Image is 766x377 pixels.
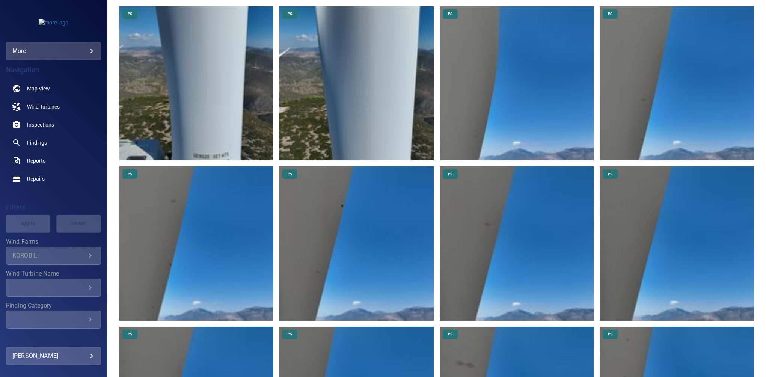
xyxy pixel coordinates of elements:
[27,157,45,164] span: Reports
[12,45,95,57] div: more
[123,332,137,337] span: PS
[27,175,45,182] span: Repairs
[6,239,101,245] label: Wind Farms
[12,252,86,259] div: KOROBILI
[6,98,101,116] a: windturbines noActive
[6,80,101,98] a: map noActive
[603,332,617,337] span: PS
[443,332,457,337] span: PS
[39,19,68,26] img: more-logo
[6,66,101,74] h4: Navigation
[6,279,101,297] div: Wind Turbine Name
[6,134,101,152] a: findings noActive
[443,172,457,177] span: PS
[6,335,101,341] label: Finding Type
[123,11,137,17] span: PS
[6,311,101,329] div: Finding Category
[283,172,297,177] span: PS
[6,116,101,134] a: inspections noActive
[283,332,297,337] span: PS
[283,11,297,17] span: PS
[27,139,47,146] span: Findings
[603,172,617,177] span: PS
[6,204,101,211] h4: Filters
[27,103,60,110] span: Wind Turbines
[603,11,617,17] span: PS
[27,121,54,128] span: Inspections
[123,172,137,177] span: PS
[6,42,101,60] div: more
[6,170,101,188] a: repairs noActive
[6,271,101,277] label: Wind Turbine Name
[6,247,101,265] div: Wind Farms
[6,152,101,170] a: reports noActive
[443,11,457,17] span: PS
[6,303,101,309] label: Finding Category
[12,350,95,362] div: [PERSON_NAME]
[27,85,50,92] span: Map View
